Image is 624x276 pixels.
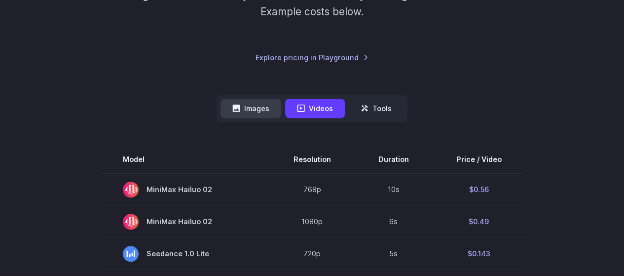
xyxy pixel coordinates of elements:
[123,182,246,197] span: MiniMax Hailuo 02
[270,237,355,270] td: 720p
[433,173,525,206] td: $0.56
[99,146,270,173] th: Model
[349,99,404,118] button: Tools
[433,146,525,173] th: Price / Video
[220,99,281,118] button: Images
[256,52,368,63] a: Explore pricing in Playground
[355,205,433,237] td: 6s
[355,173,433,206] td: 10s
[433,205,525,237] td: $0.49
[355,237,433,270] td: 5s
[123,246,246,262] span: Seedance 1.0 Lite
[270,146,355,173] th: Resolution
[355,146,433,173] th: Duration
[433,237,525,270] td: $0.143
[270,205,355,237] td: 1080p
[123,214,246,230] span: MiniMax Hailuo 02
[285,99,345,118] button: Videos
[270,173,355,206] td: 768p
